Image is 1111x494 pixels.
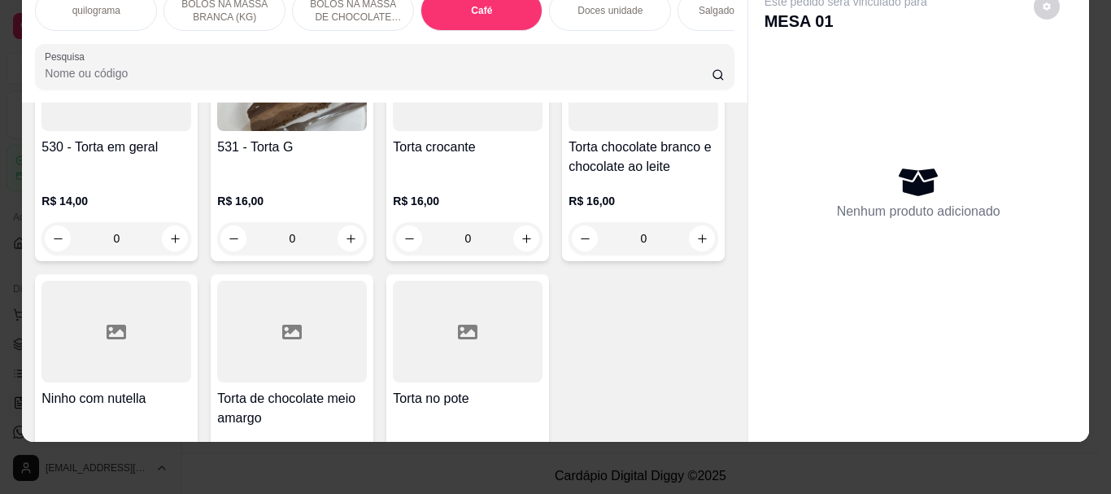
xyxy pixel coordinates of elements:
h4: Torta de chocolate meio amargo [217,389,367,428]
p: Salgados variados [699,4,779,17]
p: quilograma [72,4,120,17]
button: decrease-product-quantity [396,225,422,251]
h4: 530 - Torta em geral [41,138,191,157]
p: R$ 16,00 [569,193,718,209]
p: Nenhum produto adicionado [837,202,1000,221]
button: decrease-product-quantity [572,225,598,251]
label: Pesquisa [45,50,90,63]
p: R$ 14,00 [41,193,191,209]
h4: Torta crocante [393,138,542,157]
p: Doces unidade [577,4,643,17]
h4: Torta no pote [393,389,542,409]
h4: 531 - Torta G [217,138,367,157]
h4: Ninho com nutella [41,389,191,409]
p: Café [471,4,492,17]
button: increase-product-quantity [338,225,364,251]
input: Pesquisa [45,65,712,81]
button: increase-product-quantity [689,225,715,251]
h4: Torta chocolate branco e chocolate ao leite [569,138,718,177]
p: MESA 01 [765,10,927,33]
button: decrease-product-quantity [220,225,246,251]
button: increase-product-quantity [162,225,188,251]
p: R$ 16,00 [217,193,367,209]
button: increase-product-quantity [513,225,539,251]
p: R$ 16,00 [393,193,542,209]
button: decrease-product-quantity [45,225,71,251]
